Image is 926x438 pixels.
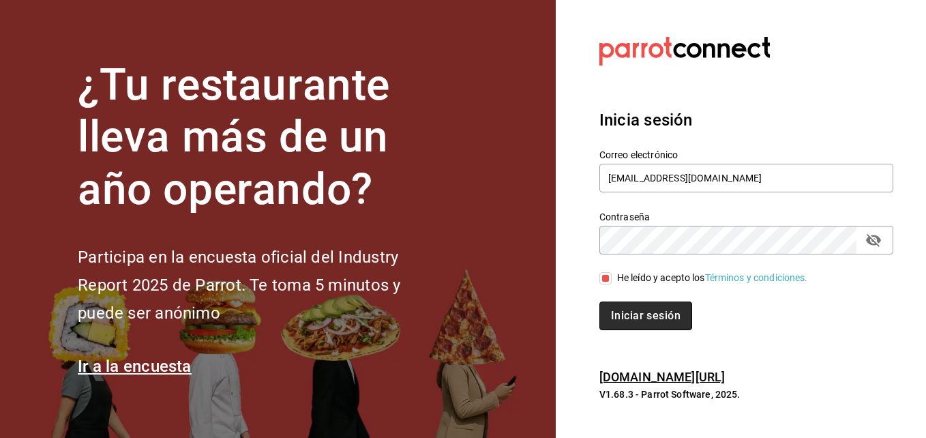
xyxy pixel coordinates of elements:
label: Correo electrónico [599,149,893,159]
button: passwordField [862,229,885,252]
h1: ¿Tu restaurante lleva más de un año operando? [78,59,446,216]
div: He leído y acepto los [617,271,808,285]
p: V1.68.3 - Parrot Software, 2025. [599,388,893,401]
h3: Inicia sesión [599,108,893,132]
button: Iniciar sesión [599,302,692,330]
h2: Participa en la encuesta oficial del Industry Report 2025 de Parrot. Te toma 5 minutos y puede se... [78,244,446,327]
a: Términos y condiciones. [705,272,808,283]
a: [DOMAIN_NAME][URL] [599,370,725,384]
label: Contraseña [599,211,893,221]
input: Ingresa tu correo electrónico [599,164,893,192]
a: Ir a la encuesta [78,357,192,376]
